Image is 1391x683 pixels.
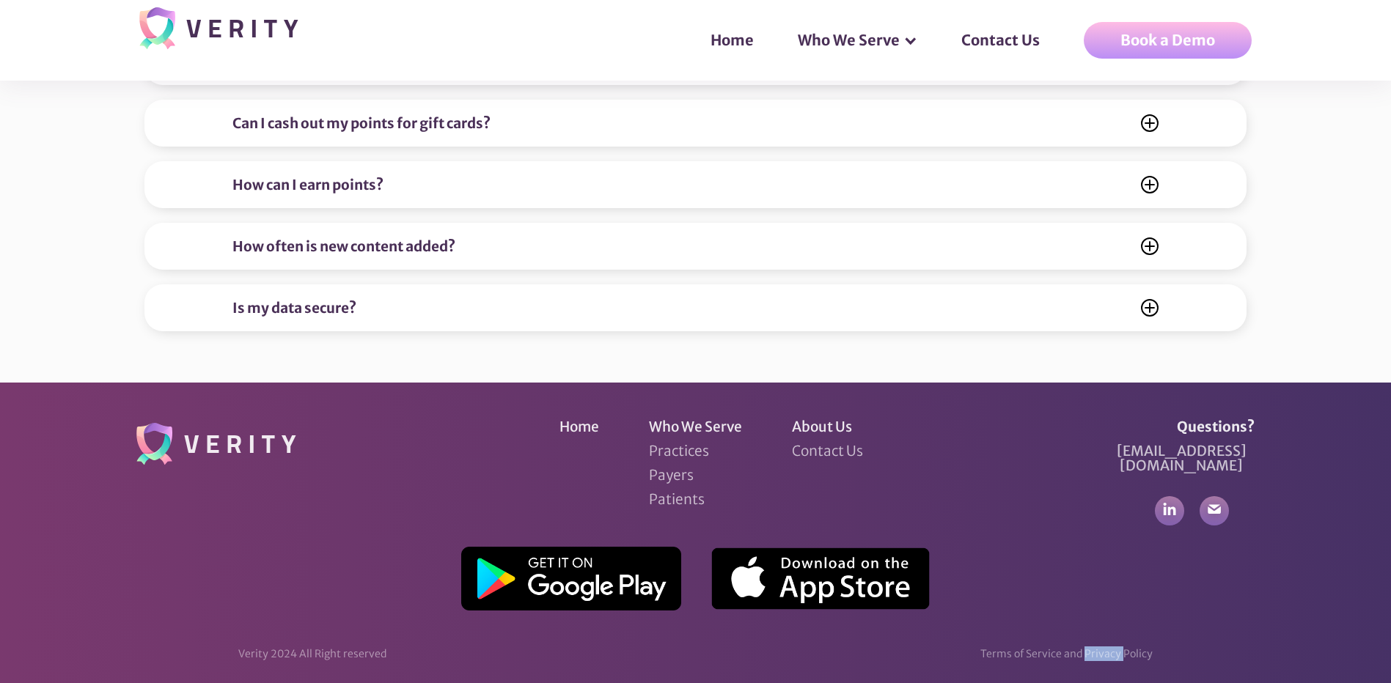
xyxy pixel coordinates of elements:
a: Contact Us [792,443,863,458]
a: [EMAIL_ADDRESS][DOMAIN_NAME] [1108,443,1255,473]
a: Patients [649,492,705,506]
div: Contact Us [932,4,1084,77]
div: Who We Serve [783,18,932,62]
a: Practices [649,443,709,458]
div: Can I cash out my points for gift cards? [232,116,491,130]
a: Home [696,18,783,62]
div: How often is new content added? [232,239,455,254]
div: Verity 2024 All Right reserved [238,646,386,661]
div: How can I earn points? [232,177,383,192]
a: Book a Demo [1084,22,1252,59]
div: Book a Demo [1120,32,1215,49]
a: Who We Serve [649,419,742,434]
div: Who We Serve [798,33,900,48]
div: Terms of Service and Privacy Policy [980,646,1153,661]
a: About Us [792,419,852,434]
div: Is my data secure? [232,300,356,315]
span: [EMAIL_ADDRESS][DOMAIN_NAME] [1117,442,1247,474]
a: Contact Us [947,18,1069,62]
a: Home [559,419,599,434]
div: Questions? [1108,419,1255,434]
a: Payers [649,468,694,482]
